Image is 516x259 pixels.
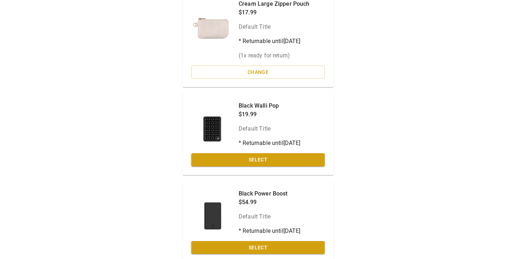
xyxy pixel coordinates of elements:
button: Select [191,241,325,254]
button: Change [191,66,325,79]
p: Default Title [239,124,301,133]
p: * Returnable until [DATE] [239,139,301,147]
p: ( 1 x ready for return) [239,51,310,60]
p: Default Title [239,212,301,221]
p: * Returnable until [DATE] [239,227,301,235]
p: $54.99 [239,198,301,207]
p: Black Walli Pop [239,102,301,110]
p: $17.99 [239,8,310,17]
p: $19.99 [239,110,301,119]
p: Default Title [239,23,310,31]
p: * Returnable until [DATE] [239,37,310,46]
p: Black Power Boost [239,189,301,198]
button: Select [191,153,325,166]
